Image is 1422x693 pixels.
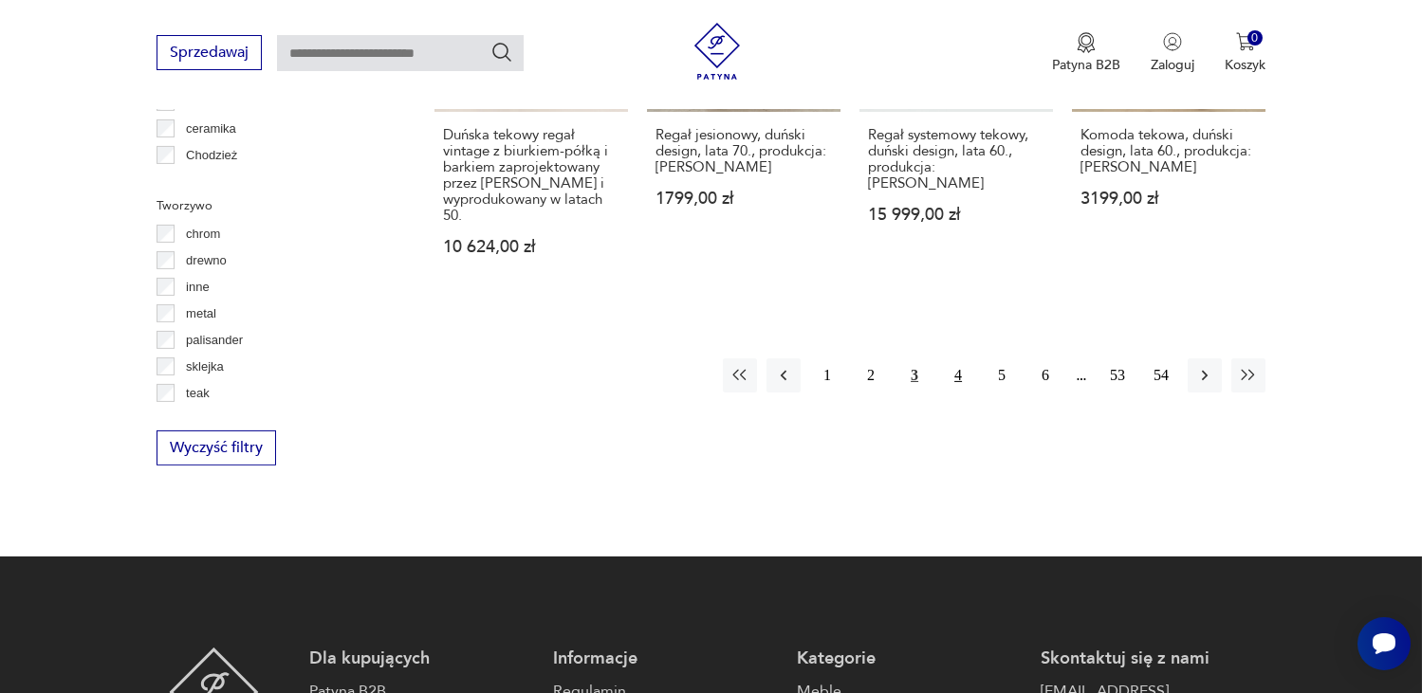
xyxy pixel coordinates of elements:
[157,35,262,70] button: Sprzedawaj
[1151,56,1194,74] p: Zaloguj
[1100,358,1135,392] button: 53
[1080,127,1257,175] h3: Komoda tekowa, duński design, lata 60., produkcja: [PERSON_NAME]
[186,303,216,324] p: metal
[810,358,844,392] button: 1
[186,383,210,404] p: teak
[1225,56,1265,74] p: Koszyk
[868,127,1044,191] h3: Regał systemowy tekowy, duński design, lata 60., produkcja: [PERSON_NAME]
[1144,358,1178,392] button: 54
[1028,358,1062,392] button: 6
[186,330,243,351] p: palisander
[1151,32,1194,74] button: Zaloguj
[309,647,534,670] p: Dla kupujących
[797,647,1022,670] p: Kategorie
[443,127,619,224] h3: Duńska tekowy regał vintage z biurkiem-półką i barkiem zaprojektowany przez [PERSON_NAME] i wypro...
[186,119,236,139] p: ceramika
[897,358,932,392] button: 3
[186,250,227,271] p: drewno
[656,127,832,175] h3: Regał jesionowy, duński design, lata 70., produkcja: [PERSON_NAME]
[854,358,888,392] button: 2
[1247,30,1264,46] div: 0
[1236,32,1255,51] img: Ikona koszyka
[186,277,210,298] p: inne
[186,172,233,192] p: Ćmielów
[490,41,513,64] button: Szukaj
[1052,32,1120,74] button: Patyna B2B
[656,191,832,207] p: 1799,00 zł
[1163,32,1182,51] img: Ikonka użytkownika
[186,410,289,430] p: tworzywo sztuczne
[553,647,778,670] p: Informacje
[868,207,1044,223] p: 15 999,00 zł
[186,145,237,166] p: Chodzież
[157,47,262,61] a: Sprzedawaj
[1052,56,1120,74] p: Patyna B2B
[941,358,975,392] button: 4
[157,430,276,465] button: Wyczyść filtry
[1052,32,1120,74] a: Ikona medaluPatyna B2B
[689,23,746,80] img: Patyna - sklep z meblami i dekoracjami vintage
[985,358,1019,392] button: 5
[157,195,389,216] p: Tworzywo
[1080,191,1257,207] p: 3199,00 zł
[186,356,224,377] p: sklejka
[1077,32,1096,53] img: Ikona medalu
[443,239,619,255] p: 10 624,00 zł
[1357,617,1411,670] iframe: Smartsupp widget button
[1041,647,1265,670] p: Skontaktuj się z nami
[186,224,220,245] p: chrom
[1225,32,1265,74] button: 0Koszyk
